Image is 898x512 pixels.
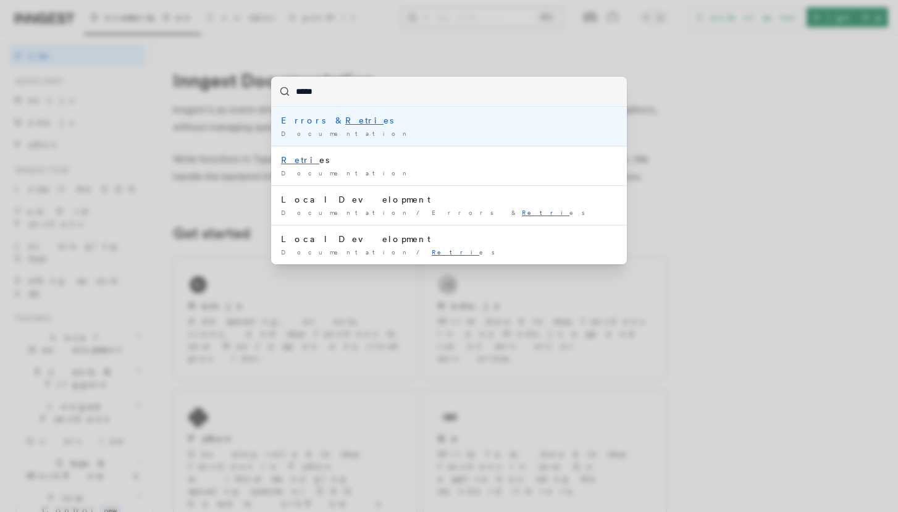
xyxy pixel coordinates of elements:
[432,209,592,216] span: Errors & es
[416,209,427,216] span: /
[416,248,427,256] span: /
[281,169,411,177] span: Documentation
[522,209,569,216] mark: Retri
[432,248,479,256] mark: Retri
[281,193,617,206] div: Local Development
[345,115,384,125] mark: Retri
[281,154,617,166] div: es
[281,130,411,137] span: Documentation
[281,233,617,245] div: Local Development
[281,248,411,256] span: Documentation
[281,114,617,127] div: Errors & es
[281,209,411,216] span: Documentation
[281,155,319,165] mark: Retri
[432,248,502,256] span: es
